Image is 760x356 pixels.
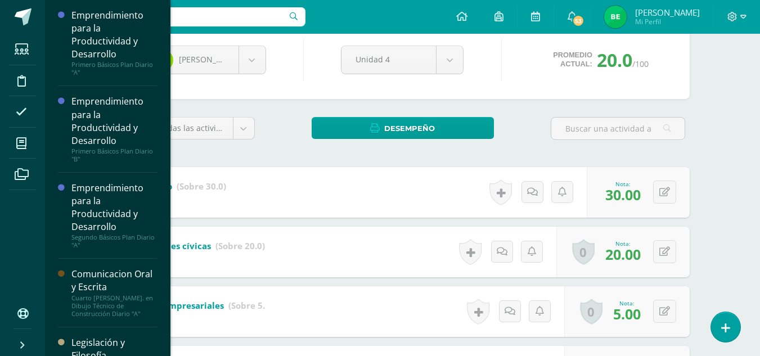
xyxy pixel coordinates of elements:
span: 20.0 [597,48,632,72]
div: Zona [130,192,226,203]
a: Emprendimiento para la Productividad y DesarrolloSegundo Básicos Plan Diario "A" [71,182,157,249]
a: Unidad 4 [341,46,463,74]
div: Primero Básicos Plan Diario "A" [71,61,157,76]
div: Nota: [605,240,641,247]
span: [PERSON_NAME] [179,54,242,65]
b: Valores Empresariales [130,300,224,311]
span: Promedio actual: [553,51,592,69]
div: Zona [130,312,265,322]
strong: (Sobre 30.0) [177,181,226,192]
div: Cuarto [PERSON_NAME]. en Dibujo Técnico de Construcción Diario "A" [71,294,157,318]
div: Emprendimiento para la Productividad y Desarrollo [71,182,157,233]
span: /100 [632,58,649,69]
div: Nota: [605,180,641,188]
span: 53 [572,15,584,27]
a: Comunicacion Oral y EscritaCuarto [PERSON_NAME]. en Dibujo Técnico de Construcción Diario "A" [71,268,157,317]
a: Desempeño [312,117,494,139]
div: Nota: [613,299,641,307]
a: [PERSON_NAME] [143,46,266,74]
span: 5.00 [613,304,641,323]
div: Segundo Básicos Plan Diario "A" [71,233,157,249]
div: Emprendimiento para la Productividad y Desarrollo [71,95,157,147]
div: Actitudinal [130,252,265,263]
a: Valores Empresariales (Sobre 5.0) [130,297,273,315]
span: Desempeño [384,118,435,139]
div: Emprendimiento para la Productividad y Desarrollo [71,9,157,61]
img: f7106a063b35fc0c9083a10b44e430d1.png [604,6,627,28]
a: (100%)Todas las actividades de esta unidad [121,118,254,139]
a: Emprendimiento para la Productividad y DesarrolloPrimero Básicos Plan Diario "A" [71,9,157,76]
span: Mi Perfil [635,17,700,26]
div: Primero Básicos Plan Diario "B" [71,147,157,163]
a: 0 [572,239,595,265]
a: Portafolio (Sobre 30.0) [130,178,226,196]
span: 20.00 [605,245,641,264]
a: Emprendimiento para la Productividad y DesarrolloPrimero Básicos Plan Diario "B" [71,95,157,163]
span: 30.00 [605,185,641,204]
strong: (Sobre 20.0) [215,240,265,251]
span: Unidad 4 [356,46,422,73]
a: 0 [580,299,602,325]
input: Buscar una actividad aquí... [551,118,685,139]
input: Busca un usuario... [52,7,305,26]
span: [PERSON_NAME] [635,7,700,18]
strong: (Sobre 5.0) [228,300,273,311]
a: Actividades cívicas (Sobre 20.0) [130,237,265,255]
div: Comunicacion Oral y Escrita [71,268,157,294]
